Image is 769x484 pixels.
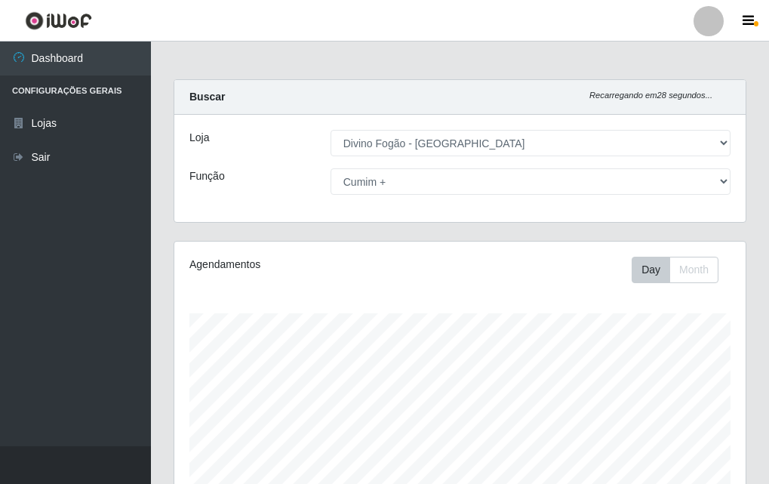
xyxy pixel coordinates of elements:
i: Recarregando em 28 segundos... [589,91,712,100]
strong: Buscar [189,91,225,103]
div: Agendamentos [189,257,401,273]
div: Toolbar with button groups [632,257,731,283]
label: Função [189,168,225,184]
button: Month [669,257,718,283]
div: First group [632,257,718,283]
label: Loja [189,130,209,146]
img: CoreUI Logo [25,11,92,30]
button: Day [632,257,670,283]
